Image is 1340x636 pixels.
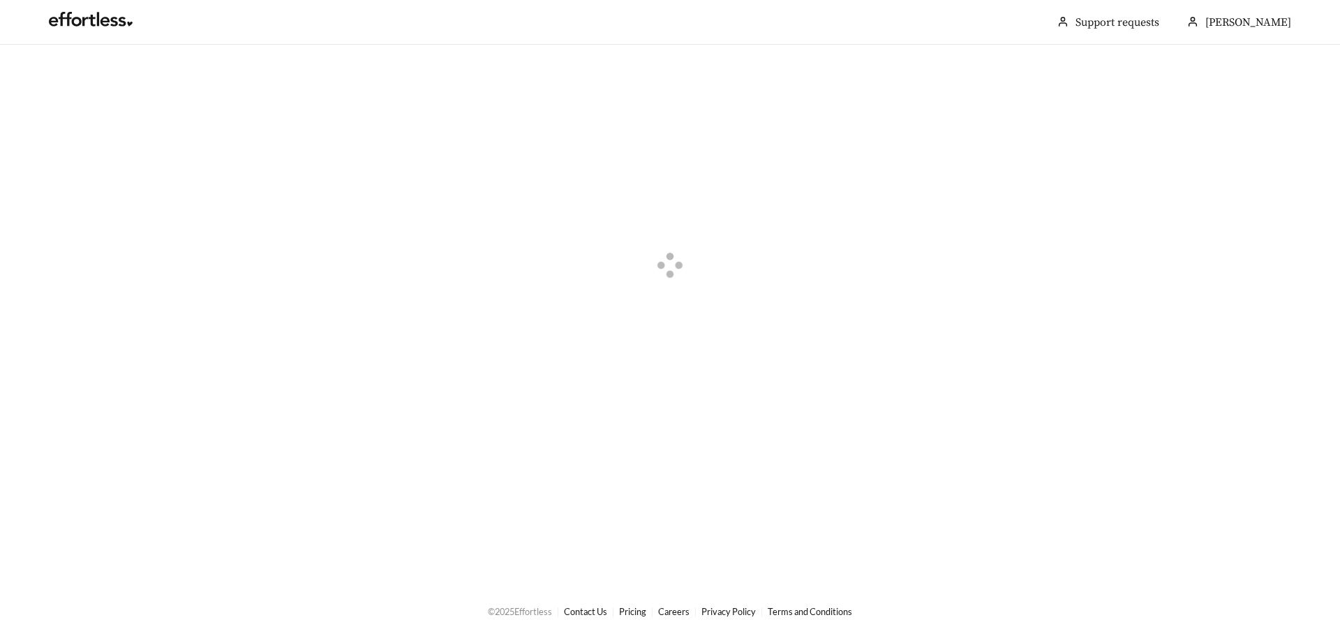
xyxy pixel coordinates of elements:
a: Privacy Policy [701,606,756,617]
a: Careers [658,606,690,617]
span: © 2025 Effortless [488,606,552,617]
span: [PERSON_NAME] [1205,15,1291,29]
a: Contact Us [564,606,607,617]
a: Support requests [1075,15,1159,29]
a: Terms and Conditions [768,606,852,617]
a: Pricing [619,606,646,617]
